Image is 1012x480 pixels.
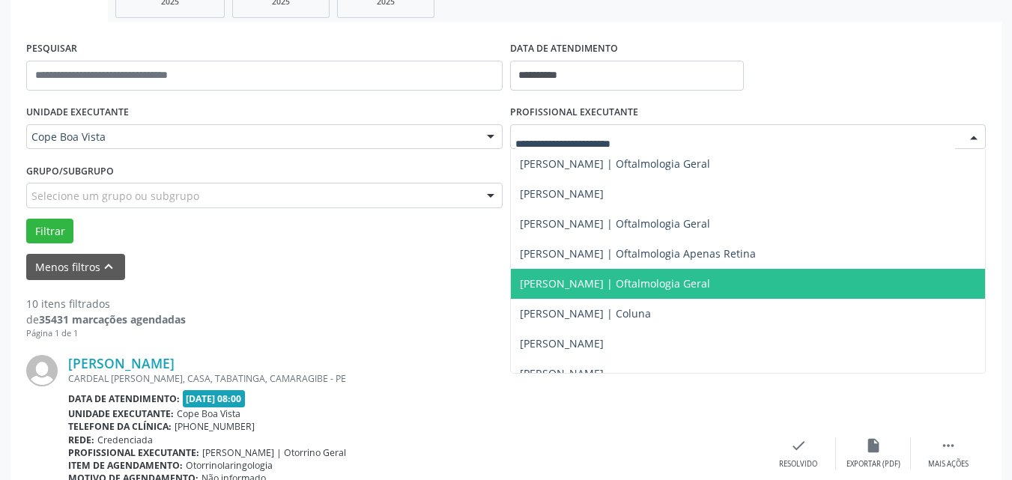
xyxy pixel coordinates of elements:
b: Data de atendimento: [68,392,180,405]
span: Selecione um grupo ou subgrupo [31,188,199,204]
div: 10 itens filtrados [26,296,186,312]
span: [PHONE_NUMBER] [175,420,255,433]
span: [PERSON_NAME] | Oftalmologia Geral [520,157,710,171]
span: [PERSON_NAME] | Oftalmologia Geral [520,276,710,291]
label: PROFISSIONAL EXECUTANTE [510,101,638,124]
span: Cope Boa Vista [31,130,472,145]
div: de [26,312,186,327]
button: Filtrar [26,219,73,244]
div: Mais ações [928,459,969,470]
div: CARDEAL [PERSON_NAME], CASA, TABATINGA, CAMARAGIBE - PE [68,372,761,385]
label: PESQUISAR [26,37,77,61]
span: [PERSON_NAME] [520,366,604,380]
b: Item de agendamento: [68,459,183,472]
label: DATA DE ATENDIMENTO [510,37,618,61]
div: Exportar (PDF) [846,459,900,470]
b: Unidade executante: [68,407,174,420]
span: [PERSON_NAME] | Coluna [520,306,651,320]
div: Resolvido [779,459,817,470]
span: [PERSON_NAME] | Otorrino Geral [202,446,346,459]
b: Telefone da clínica: [68,420,172,433]
span: Cope Boa Vista [177,407,240,420]
span: [PERSON_NAME] | Oftalmologia Geral [520,216,710,231]
i: keyboard_arrow_up [100,258,117,275]
span: [PERSON_NAME] | Oftalmologia Apenas Retina [520,246,756,261]
b: Rede: [68,434,94,446]
label: Grupo/Subgrupo [26,160,114,183]
span: [DATE] 08:00 [183,390,246,407]
span: Credenciada [97,434,153,446]
div: Página 1 de 1 [26,327,186,340]
strong: 35431 marcações agendadas [39,312,186,326]
b: Profissional executante: [68,446,199,459]
label: UNIDADE EXECUTANTE [26,101,129,124]
i: insert_drive_file [865,437,882,454]
span: [PERSON_NAME] [520,186,604,201]
span: [PERSON_NAME] [520,336,604,350]
i:  [940,437,957,454]
span: Otorrinolaringologia [186,459,273,472]
a: [PERSON_NAME] [68,355,175,371]
img: img [26,355,58,386]
button: Menos filtroskeyboard_arrow_up [26,254,125,280]
i: check [790,437,807,454]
